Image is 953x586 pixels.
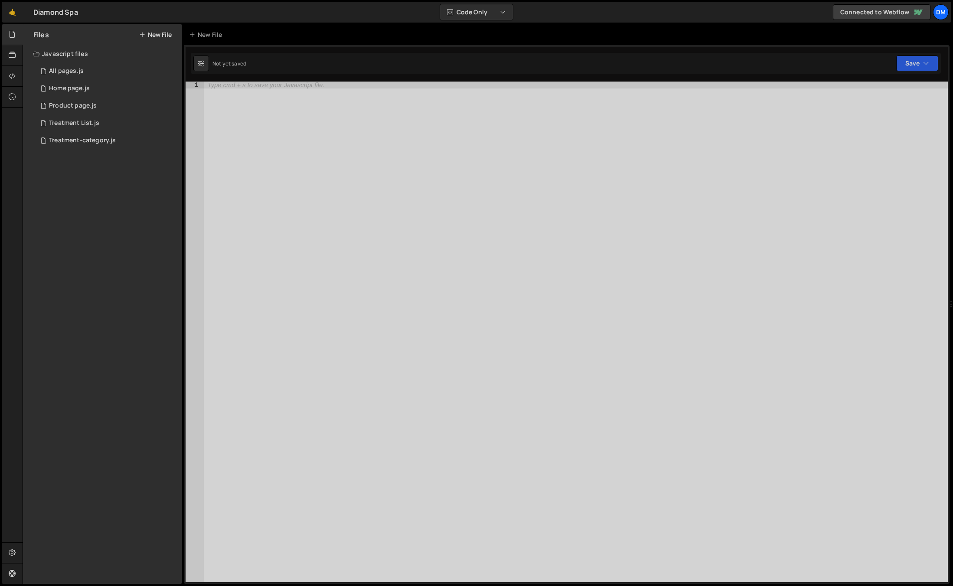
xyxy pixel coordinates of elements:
div: Not yet saved [212,60,246,67]
button: Code Only [440,4,513,20]
div: Product page.js [49,102,97,110]
div: Javascript files [23,45,182,62]
div: 4194/11119.js [33,97,182,115]
div: Treatment-category.js [49,137,116,144]
div: Treatment List.js [49,119,99,127]
button: New File [139,31,172,38]
div: Diamond Spa [33,7,78,17]
div: 1 [186,82,204,88]
a: Dm [933,4,949,20]
div: All pages.js [49,67,84,75]
div: New File [189,30,225,39]
div: 4194/11116.js [33,62,182,80]
div: 4194/7436.js [33,115,182,132]
div: 4194/11118.js [33,80,182,97]
h2: Files [33,30,49,39]
div: Type cmd + s to save your Javascript file. [208,82,324,88]
a: Connected to Webflow [833,4,930,20]
a: 🤙 [2,2,23,23]
button: Save [896,56,938,71]
div: Home page.js [49,85,90,92]
div: 4194/11197.js [33,132,182,149]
